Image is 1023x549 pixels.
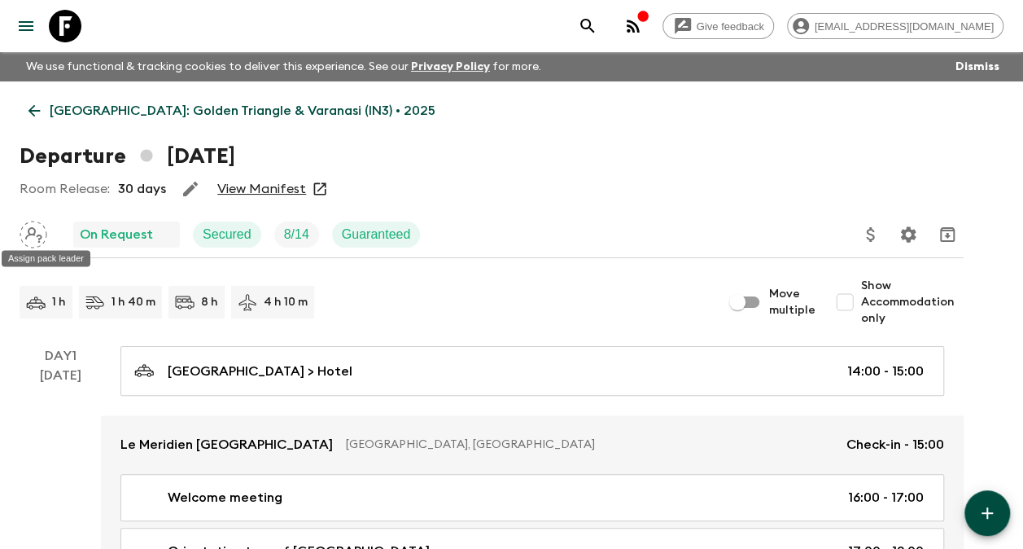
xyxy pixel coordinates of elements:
a: Privacy Policy [411,61,490,72]
a: [GEOGRAPHIC_DATA]: Golden Triangle & Varanasi (IN3) • 2025 [20,94,444,127]
p: 1 h [52,294,66,310]
button: menu [10,10,42,42]
button: Dismiss [951,55,1003,78]
p: Welcome meeting [168,488,282,507]
h1: Departure [DATE] [20,140,235,173]
p: 4 h 10 m [264,294,308,310]
p: 14:00 - 15:00 [847,362,924,381]
div: Assign pack leader [2,250,90,266]
div: [EMAIL_ADDRESS][DOMAIN_NAME] [787,13,1003,39]
p: 30 days [118,179,166,199]
button: Update Price, Early Bird Discount and Costs [855,218,887,251]
span: [EMAIL_ADDRESS][DOMAIN_NAME] [806,20,1003,33]
a: Give feedback [662,13,774,39]
p: 8 / 14 [284,225,309,244]
p: Day 1 [20,346,101,366]
p: [GEOGRAPHIC_DATA] > Hotel [168,362,352,381]
a: Le Meridien [GEOGRAPHIC_DATA][GEOGRAPHIC_DATA], [GEOGRAPHIC_DATA]Check-in - 15:00 [101,415,964,474]
span: Move multiple [769,286,815,318]
p: 8 h [201,294,218,310]
a: [GEOGRAPHIC_DATA] > Hotel14:00 - 15:00 [120,346,944,396]
p: Room Release: [20,179,110,199]
a: View Manifest [217,181,306,197]
div: Trip Fill [274,222,319,248]
span: Assign pack leader [20,226,47,239]
p: On Request [80,225,153,244]
p: Secured [203,225,251,244]
span: Give feedback [688,20,773,33]
button: Settings [892,218,925,251]
a: Welcome meeting16:00 - 17:00 [120,474,944,521]
p: 1 h 40 m [111,294,155,310]
p: [GEOGRAPHIC_DATA], [GEOGRAPHIC_DATA] [346,437,833,453]
p: Check-in - 15:00 [846,435,944,455]
p: Le Meridien [GEOGRAPHIC_DATA] [120,435,333,455]
p: We use functional & tracking cookies to deliver this experience. See our for more. [20,52,548,81]
button: search adventures [571,10,604,42]
button: Archive (Completed, Cancelled or Unsynced Departures only) [931,218,964,251]
p: Guaranteed [342,225,411,244]
div: Secured [193,222,261,248]
span: Show Accommodation only [861,278,964,327]
p: 16:00 - 17:00 [848,488,924,507]
p: [GEOGRAPHIC_DATA]: Golden Triangle & Varanasi (IN3) • 2025 [50,101,435,121]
